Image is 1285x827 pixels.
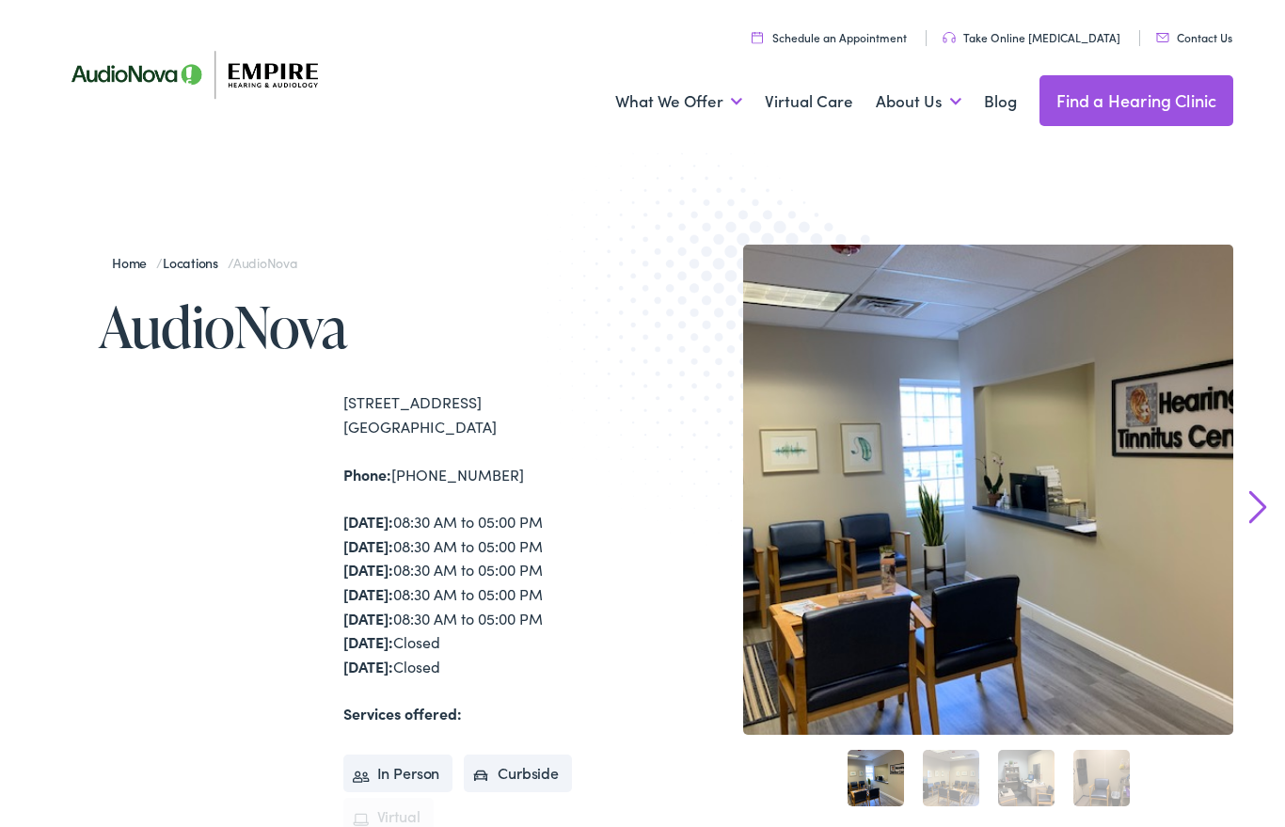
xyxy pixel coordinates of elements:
[1073,750,1130,806] a: 4
[615,67,742,136] a: What We Offer
[343,608,393,628] strong: [DATE]:
[464,755,572,792] li: Curbside
[848,750,904,806] a: 1
[1156,33,1169,42] img: utility icon
[943,29,1120,45] a: Take Online [MEDICAL_DATA]
[163,253,228,272] a: Locations
[343,755,453,792] li: In Person
[1249,490,1267,524] a: Next
[752,31,763,43] img: utility icon
[99,295,642,358] h1: AudioNova
[984,67,1017,136] a: Blog
[343,390,642,438] div: [STREET_ADDRESS] [GEOGRAPHIC_DATA]
[343,559,393,580] strong: [DATE]:
[112,253,297,272] span: / /
[923,750,979,806] a: 2
[343,583,393,604] strong: [DATE]:
[343,656,393,676] strong: [DATE]:
[343,464,391,485] strong: Phone:
[343,535,393,556] strong: [DATE]:
[1039,75,1234,126] a: Find a Hearing Clinic
[943,32,956,43] img: utility icon
[233,253,297,272] span: AudioNova
[112,253,156,272] a: Home
[343,510,642,678] div: 08:30 AM to 05:00 PM 08:30 AM to 05:00 PM 08:30 AM to 05:00 PM 08:30 AM to 05:00 PM 08:30 AM to 0...
[343,511,393,532] strong: [DATE]:
[752,29,907,45] a: Schedule an Appointment
[765,67,853,136] a: Virtual Care
[343,463,642,487] div: [PHONE_NUMBER]
[998,750,1055,806] a: 3
[1156,29,1232,45] a: Contact Us
[343,631,393,652] strong: [DATE]:
[343,703,462,724] strong: Services offered:
[876,67,961,136] a: About Us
